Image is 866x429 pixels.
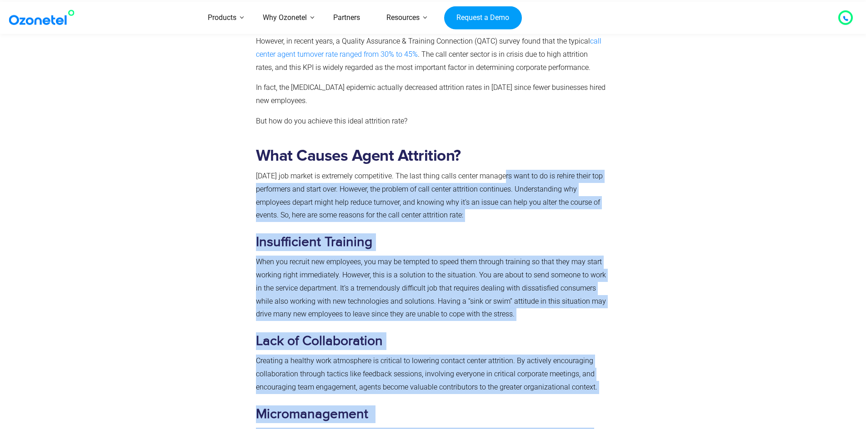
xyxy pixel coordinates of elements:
span: . The call center sector is in crisis due to high attrition rates, and this KPI is widely regarde... [256,50,591,72]
a: Why Ozonetel [250,2,320,34]
a: Resources [373,2,433,34]
b: Insufficient Training [256,234,372,250]
a: Request a Demo [444,6,522,30]
b: What Causes Agent Attrition? [256,148,461,164]
a: Partners [320,2,373,34]
b: Lack of Collaboration [256,333,383,349]
span: [DATE] job market is extremely competitive. The last thing calls center managers want to do is re... [256,172,603,219]
span: When you recruit new employees, you may be tempted to speed them through training so that they ma... [256,257,606,318]
span: However, in recent years, a Quality Assurance & Training Connection (QATC) survey found that the ... [256,37,590,45]
b: Micromanagement [256,406,368,422]
span: In fact, the [MEDICAL_DATA] epidemic actually decreased attrition rates in [DATE] since fewer bus... [256,83,606,105]
span: Creating a healthy work atmosphere is critical to lowering contact center attrition. By actively ... [256,356,597,391]
a: call center agent turnover rate ranged from 30% to 45% [256,37,601,59]
a: Products [195,2,250,34]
